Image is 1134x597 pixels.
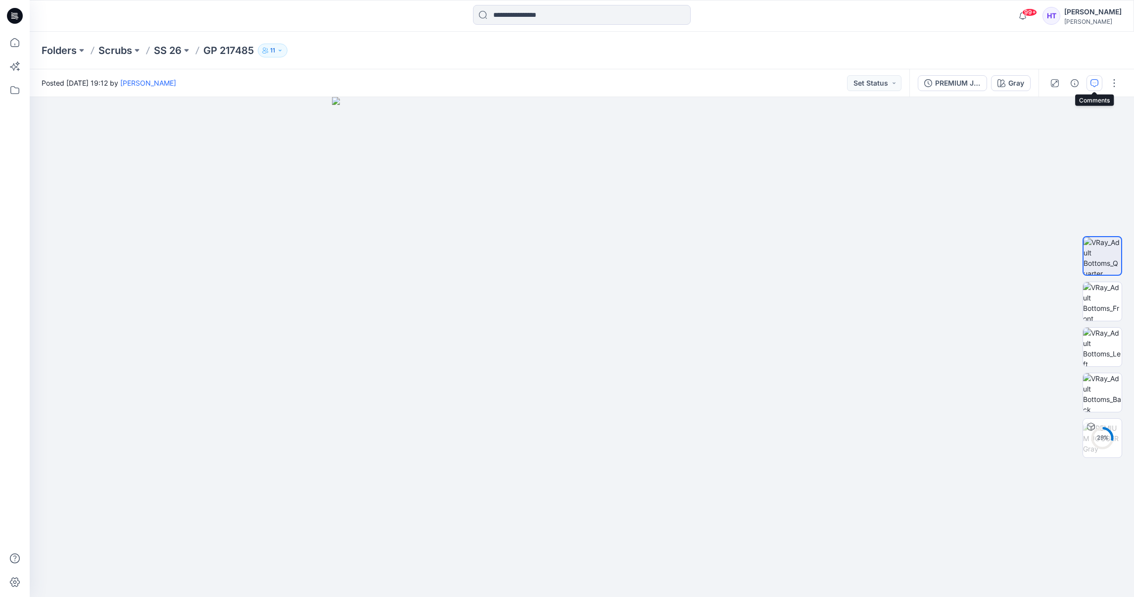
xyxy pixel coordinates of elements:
button: 11 [258,44,287,57]
img: PREMIUM JOGGER Gray [1083,423,1122,454]
a: Scrubs [98,44,132,57]
div: [PERSON_NAME] [1064,6,1122,18]
span: Posted [DATE] 19:12 by [42,78,176,88]
p: GP 217485 [203,44,254,57]
button: Details [1067,75,1083,91]
button: PREMIUM JOGGER [918,75,987,91]
div: Gray [1008,78,1024,89]
p: 11 [270,45,275,56]
div: [PERSON_NAME] [1064,18,1122,25]
div: 29 % [1090,434,1114,442]
button: Gray [991,75,1031,91]
img: eyJhbGciOiJIUzI1NiIsImtpZCI6IjAiLCJzbHQiOiJzZXMiLCJ0eXAiOiJKV1QifQ.eyJkYXRhIjp7InR5cGUiOiJzdG9yYW... [332,97,832,597]
span: 99+ [1022,8,1037,16]
img: VRay_Adult Bottoms_Left [1083,328,1122,366]
img: VRay_Adult Bottoms_Quarter [1084,237,1121,275]
a: SS 26 [154,44,182,57]
div: PREMIUM JOGGER [935,78,981,89]
div: HT [1042,7,1060,25]
a: [PERSON_NAME] [120,79,176,87]
img: VRay_Adult Bottoms_Front [1083,282,1122,321]
a: Folders [42,44,77,57]
img: VRay_Adult Bottoms_Back [1083,373,1122,412]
